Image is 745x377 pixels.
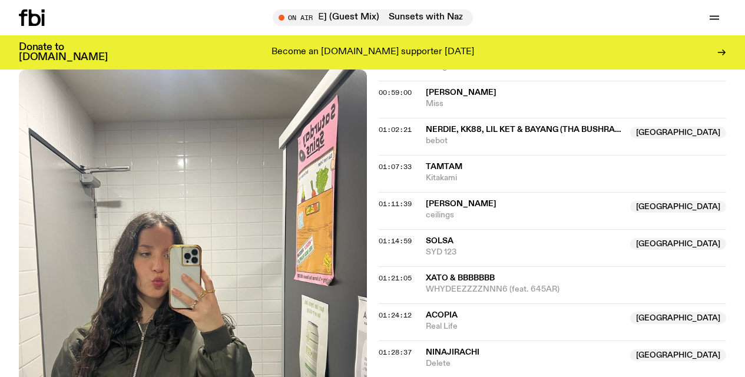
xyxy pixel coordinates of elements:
[426,321,624,332] span: Real Life
[426,237,453,245] span: SOLSA
[630,349,726,361] span: [GEOGRAPHIC_DATA]
[426,284,727,295] span: WHYDEEZZZZNNN6 (feat. 645AR)
[426,173,727,184] span: Kitakami
[379,310,412,320] span: 01:24:12
[379,164,412,170] button: 01:07:33
[630,201,726,213] span: [GEOGRAPHIC_DATA]
[630,127,726,138] span: [GEOGRAPHIC_DATA]
[426,135,624,147] span: bebot
[379,90,412,96] button: 00:59:00
[630,238,726,250] span: [GEOGRAPHIC_DATA]
[271,47,474,58] p: Become an [DOMAIN_NAME] supporter [DATE]
[426,311,458,319] span: Acopia
[426,200,496,208] span: [PERSON_NAME]
[379,199,412,209] span: 01:11:39
[379,349,412,356] button: 01:28:37
[379,312,412,319] button: 01:24:12
[426,210,624,221] span: ceilings
[426,247,624,258] span: SYD 123
[630,312,726,324] span: [GEOGRAPHIC_DATA]
[426,358,624,369] span: Delete
[426,274,495,282] span: xato & BBBBBBB
[426,348,479,356] span: Ninajirachi
[426,88,496,97] span: [PERSON_NAME]
[379,201,412,207] button: 01:11:39
[379,273,412,283] span: 01:21:05
[19,42,108,62] h3: Donate to [DOMAIN_NAME]
[379,236,412,246] span: 01:14:59
[379,88,412,97] span: 00:59:00
[426,98,727,110] span: Miss
[379,125,412,134] span: 01:02:21
[379,238,412,244] button: 01:14:59
[426,125,640,134] span: Nerdie, kk88, lil ket & BAYANG (tha Bushranger)
[379,348,412,357] span: 01:28:37
[379,275,412,282] button: 01:21:05
[379,127,412,133] button: 01:02:21
[426,163,462,171] span: TAMTAM
[379,162,412,171] span: 01:07:33
[273,9,473,26] button: On AirSunsets with Nazty Gurl ft. [PERSON_NAME] (Guest Mix)Sunsets with Nazty Gurl ft. [PERSON_NA...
